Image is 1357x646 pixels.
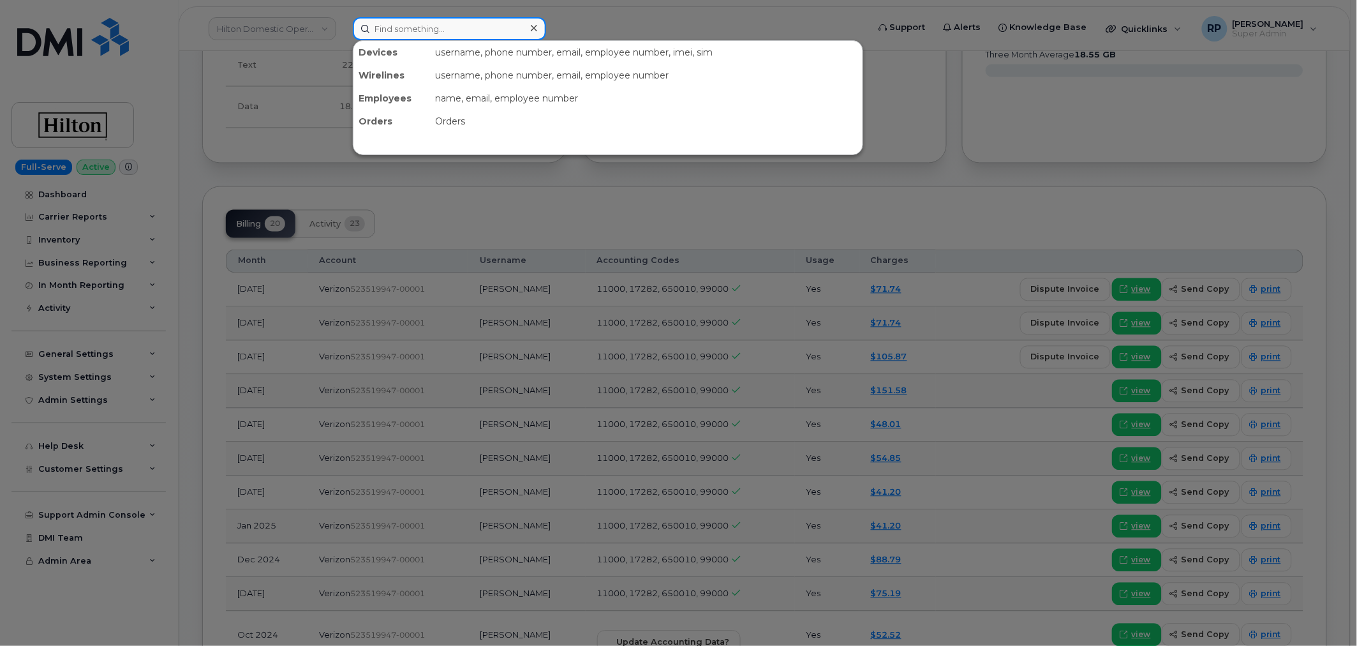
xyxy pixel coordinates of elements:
div: username, phone number, email, employee number, imei, sim [430,41,863,64]
div: Orders [353,110,430,133]
div: Employees [353,87,430,110]
div: Wirelines [353,64,430,87]
iframe: Messenger Launcher [1301,590,1347,636]
div: username, phone number, email, employee number [430,64,863,87]
input: Find something... [353,17,546,40]
div: Orders [430,110,863,133]
div: name, email, employee number [430,87,863,110]
div: Devices [353,41,430,64]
